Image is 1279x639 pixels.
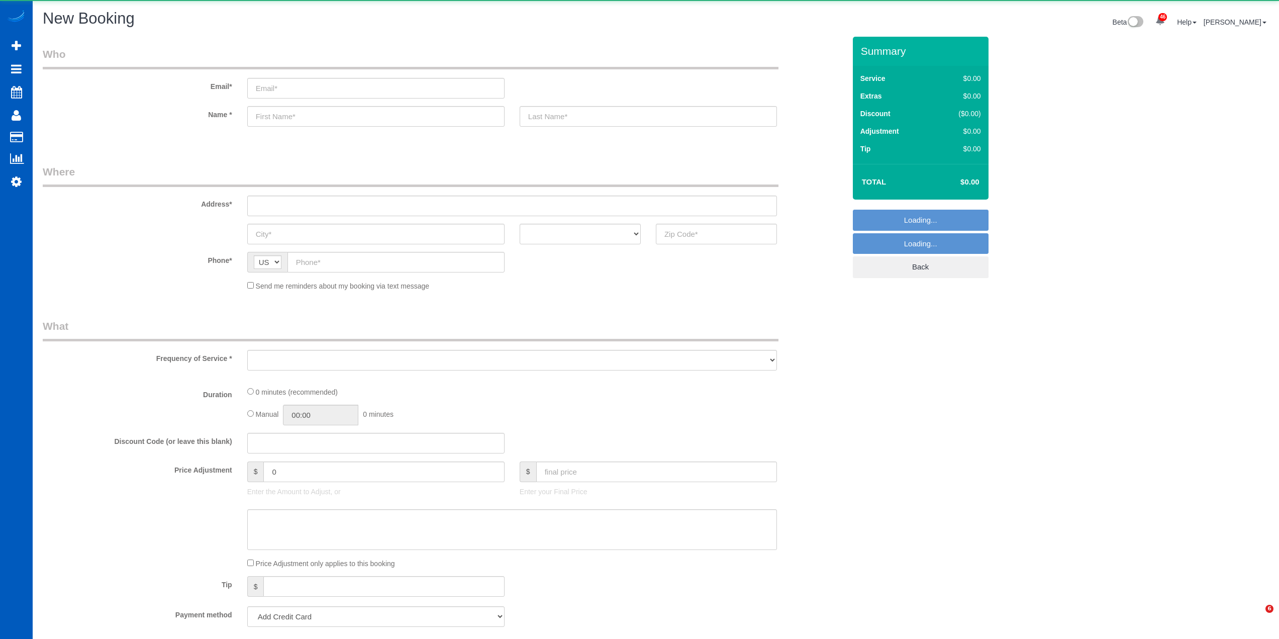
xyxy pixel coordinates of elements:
[6,10,26,24] img: Automaid Logo
[43,47,778,69] legend: Who
[256,282,430,290] span: Send me reminders about my booking via text message
[35,252,240,265] label: Phone*
[1150,10,1170,32] a: 46
[938,144,981,154] div: $0.00
[247,487,505,497] p: Enter the Amount to Adjust, or
[1245,605,1269,629] iframe: Intercom live chat
[1204,18,1266,26] a: [PERSON_NAME]
[1265,605,1273,613] span: 6
[860,91,882,101] label: Extras
[656,224,777,244] input: Zip Code*
[1113,18,1144,26] a: Beta
[247,106,505,127] input: First Name*
[520,487,777,497] p: Enter your Final Price
[35,433,240,446] label: Discount Code (or leave this blank)
[35,78,240,92] label: Email*
[256,388,338,396] span: 0 minutes (recommended)
[860,73,886,83] label: Service
[35,106,240,120] label: Name *
[35,386,240,400] label: Duration
[247,78,505,99] input: Email*
[520,106,777,127] input: Last Name*
[862,177,887,186] strong: Total
[35,196,240,209] label: Address*
[938,73,981,83] div: $0.00
[853,256,989,278] a: Back
[43,164,778,187] legend: Where
[520,462,536,482] span: $
[938,126,981,136] div: $0.00
[35,462,240,475] label: Price Adjustment
[536,462,777,482] input: final price
[1177,18,1197,26] a: Help
[247,576,264,597] span: $
[1127,16,1143,29] img: New interface
[35,576,240,590] label: Tip
[247,224,505,244] input: City*
[930,178,979,187] h4: $0.00
[860,126,899,136] label: Adjustment
[43,10,135,27] span: New Booking
[35,350,240,363] label: Frequency of Service *
[247,462,264,482] span: $
[860,144,871,154] label: Tip
[35,606,240,620] label: Payment method
[256,410,279,418] span: Manual
[938,91,981,101] div: $0.00
[861,45,983,57] h3: Summary
[938,109,981,119] div: ($0.00)
[43,319,778,341] legend: What
[256,560,395,568] span: Price Adjustment only applies to this booking
[860,109,891,119] label: Discount
[287,252,505,272] input: Phone*
[1158,13,1167,21] span: 46
[363,410,393,418] span: 0 minutes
